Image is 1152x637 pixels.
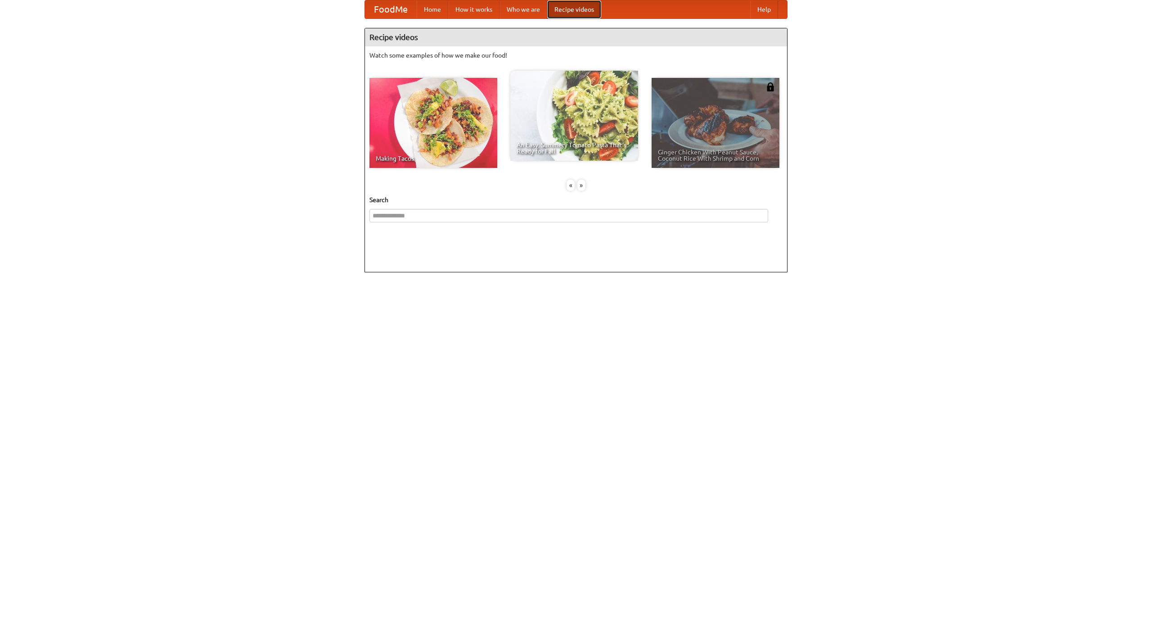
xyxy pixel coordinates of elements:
h4: Recipe videos [365,28,787,46]
img: 483408.png [766,82,775,91]
span: An Easy, Summery Tomato Pasta That's Ready for Fall [517,142,632,154]
a: Recipe videos [547,0,601,18]
span: Making Tacos [376,155,491,162]
a: Home [417,0,448,18]
a: Who we are [499,0,547,18]
a: An Easy, Summery Tomato Pasta That's Ready for Fall [510,71,638,161]
div: « [567,180,575,191]
h5: Search [369,195,783,204]
p: Watch some examples of how we make our food! [369,51,783,60]
div: » [577,180,585,191]
a: Help [750,0,778,18]
a: Making Tacos [369,78,497,168]
a: How it works [448,0,499,18]
a: FoodMe [365,0,417,18]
